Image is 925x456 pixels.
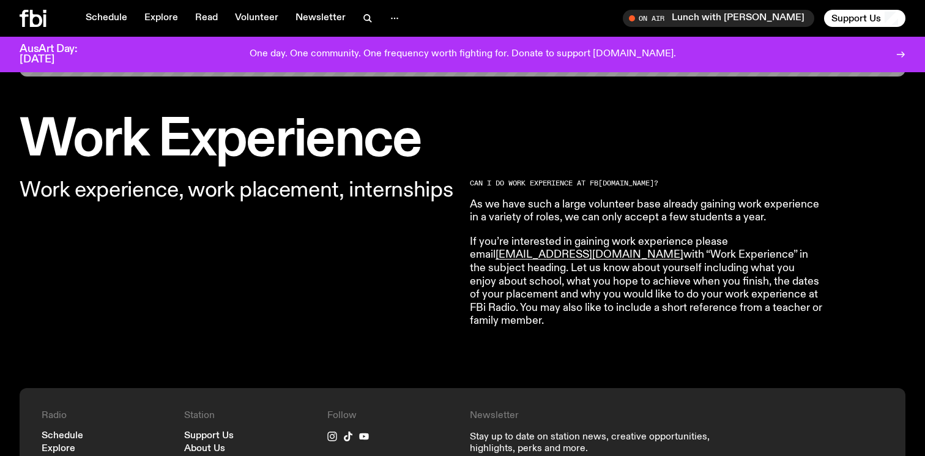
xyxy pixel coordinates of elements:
[184,410,312,422] h4: Station
[288,10,353,27] a: Newsletter
[470,198,822,225] p: As we have such a large volunteer base already gaining work experience in a variety of roles, we ...
[78,10,135,27] a: Schedule
[327,410,455,422] h4: Follow
[184,432,234,441] a: Support Us
[42,432,83,441] a: Schedule
[470,410,741,422] h4: Newsletter
[824,10,905,27] button: Support Us
[20,44,98,65] h3: AusArt Day: [DATE]
[184,444,225,454] a: About Us
[250,49,676,60] p: One day. One community. One frequency worth fighting for. Donate to support [DOMAIN_NAME].
[20,180,455,201] p: Work experience, work placement, internships
[228,10,286,27] a: Volunteer
[496,249,683,260] a: [EMAIL_ADDRESS][DOMAIN_NAME]
[188,10,225,27] a: Read
[42,444,75,454] a: Explore
[137,10,185,27] a: Explore
[470,432,741,455] p: Stay up to date on station news, creative opportunities, highlights, perks and more.
[20,116,905,165] h1: Work Experience
[831,13,881,24] span: Support Us
[42,410,169,422] h4: Radio
[470,180,822,187] h2: CAN I DO WORK EXPERIENCE AT FB [DOMAIN_NAME] ?
[470,236,822,328] p: If you’re interested in gaining work experience please email with “Work Experience” in the subjec...
[623,10,814,27] button: On AirLunch with [PERSON_NAME]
